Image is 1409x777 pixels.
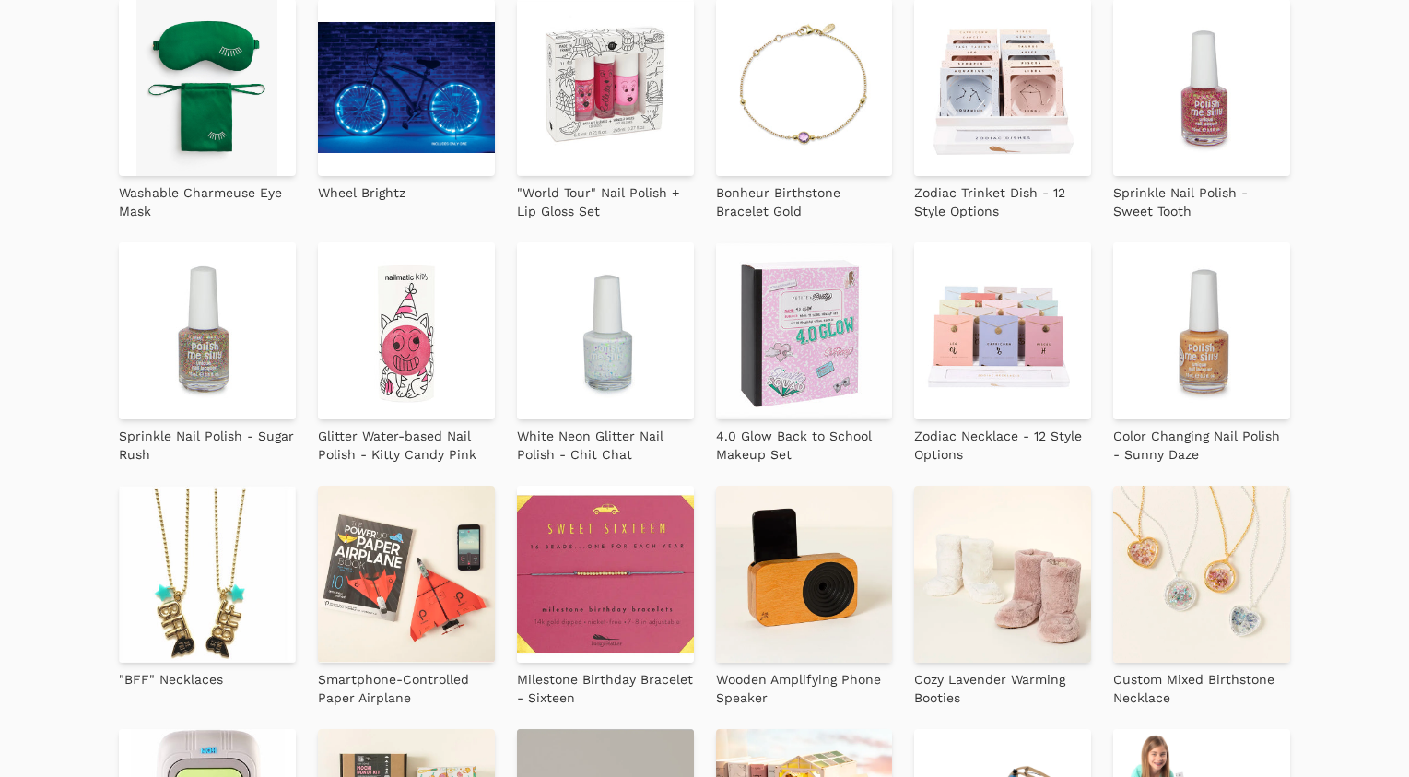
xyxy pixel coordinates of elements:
a: "BFF" Necklaces [119,663,223,689]
img: White Neon Glitter Nail Polish - Chit Chat [517,242,694,419]
p: Smartphone-Controlled Paper Airplane [318,670,495,707]
a: 4.0 Glow Back to School Makeup Set [716,419,893,464]
a: Custom Mixed Birthstone Necklace [1113,663,1290,707]
p: Washable Charmeuse Eye Mask [119,183,296,220]
img: Custom Mixed Birthstone Necklace [1113,486,1290,663]
a: Milestone Birthday Bracelet - Sixteen [517,663,694,707]
img: Glitter Water-based Nail Polish - Kitty Candy Pink [318,242,495,419]
p: "World Tour" Nail Polish + Lip Gloss Set [517,183,694,220]
img: Cozy Lavender Warming Booties [914,486,1091,663]
p: Sprinkle Nail Polish - Sweet Tooth [1113,183,1290,220]
a: Cozy Lavender Warming Booties [914,663,1091,707]
a: White Neon Glitter Nail Polish - Chit Chat [517,419,694,464]
p: White Neon Glitter Nail Polish - Chit Chat [517,427,694,464]
p: Glitter Water-based Nail Polish - Kitty Candy Pink [318,427,495,464]
a: "World Tour" Nail Polish + Lip Gloss Set [517,176,694,220]
p: Zodiac Necklace - 12 Style Options [914,427,1091,464]
a: Sprinkle Nail Polish - Sweet Tooth [1113,176,1290,220]
a: Bonheur Birthstone Bracelet Gold [716,176,893,220]
a: Wooden Amplifying Phone Speaker [716,663,893,707]
p: 4.0 Glow Back to School Makeup Set [716,427,893,464]
a: Wheel Brightz [318,176,405,202]
a: Zodiac Necklace - 12 Style Options [914,419,1091,464]
a: Glitter Water-based Nail Polish - Kitty Candy Pink [318,419,495,464]
p: Sprinkle Nail Polish - Sugar Rush [119,427,296,464]
img: Wooden Amplifying Phone Speaker [716,486,893,663]
p: Wooden Amplifying Phone Speaker [716,670,893,707]
img: Milestone Birthday Bracelet - Sixteen [517,486,694,663]
a: Color Changing Nail Polish - Sunny Daze [1113,419,1290,464]
a: Washable Charmeuse Eye Mask [119,176,296,220]
p: Color Changing Nail Polish - Sunny Daze [1113,427,1290,464]
p: Zodiac Trinket Dish - 12 Style Options [914,183,1091,220]
img: Smartphone-Controlled Paper Airplane [318,486,495,663]
p: "BFF" Necklaces [119,670,223,689]
img: Zodiac Necklace - 12 Style Options [914,242,1091,419]
p: Cozy Lavender Warming Booties [914,670,1091,707]
img: Sprinkle Nail Polish - Sugar Rush [119,242,296,419]
p: Bonheur Birthstone Bracelet Gold [716,183,893,220]
img: Color Changing Nail Polish - Sunny Daze [1113,242,1290,419]
a: Sprinkle Nail Polish - Sugar Rush [119,419,296,464]
img: "BFF" Necklaces [119,486,296,663]
p: Custom Mixed Birthstone Necklace [1113,670,1290,707]
a: Zodiac Trinket Dish - 12 Style Options [914,176,1091,220]
img: 4.0 Glow Back to School Makeup Set [716,242,893,419]
p: Wheel Brightz [318,183,405,202]
p: Milestone Birthday Bracelet - Sixteen [517,670,694,707]
a: Smartphone-Controlled Paper Airplane [318,663,495,707]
